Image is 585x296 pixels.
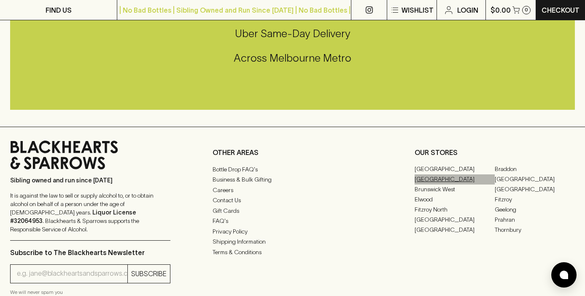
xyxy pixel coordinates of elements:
p: FIND US [46,5,72,15]
a: [GEOGRAPHIC_DATA] [415,174,495,185]
a: [GEOGRAPHIC_DATA] [495,185,575,195]
a: Contact Us [213,196,373,206]
p: Wishlist [402,5,434,15]
p: OUR STORES [415,147,575,158]
button: SUBSCRIBE [128,265,170,283]
p: Sibling owned and run since [DATE] [10,176,170,185]
p: Login [457,5,478,15]
a: Braddon [495,164,575,174]
img: bubble-icon [560,271,568,279]
a: [GEOGRAPHIC_DATA] [495,174,575,185]
p: Checkout [542,5,580,15]
a: Business & Bulk Gifting [213,175,373,185]
p: Subscribe to The Blackhearts Newsletter [10,247,170,258]
a: Geelong [495,205,575,215]
p: OTHER AREAS [213,147,373,158]
a: FAQ's [213,216,373,226]
a: Privacy Policy [213,226,373,236]
a: Gift Cards [213,206,373,216]
p: It is against the law to sell or supply alcohol to, or to obtain alcohol on behalf of a person un... [10,191,170,234]
a: [GEOGRAPHIC_DATA] [415,225,495,235]
a: Prahran [495,215,575,225]
h5: Uber Same-Day Delivery [10,27,575,41]
p: $0.00 [491,5,511,15]
a: Fitzroy North [415,205,495,215]
strong: Liquor License #32064953 [10,209,136,224]
p: 0 [525,8,528,12]
a: Bottle Drop FAQ's [213,164,373,174]
input: e.g. jane@blackheartsandsparrows.com.au [17,267,127,280]
a: [GEOGRAPHIC_DATA] [415,164,495,174]
a: Careers [213,185,373,195]
a: Shipping Information [213,237,373,247]
h5: Across Melbourne Metro [10,51,575,65]
a: Fitzroy [495,195,575,205]
p: SUBSCRIBE [131,269,167,279]
a: Elwood [415,195,495,205]
a: Brunswick West [415,185,495,195]
a: Thornbury [495,225,575,235]
a: [GEOGRAPHIC_DATA] [415,215,495,225]
a: Terms & Conditions [213,247,373,257]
